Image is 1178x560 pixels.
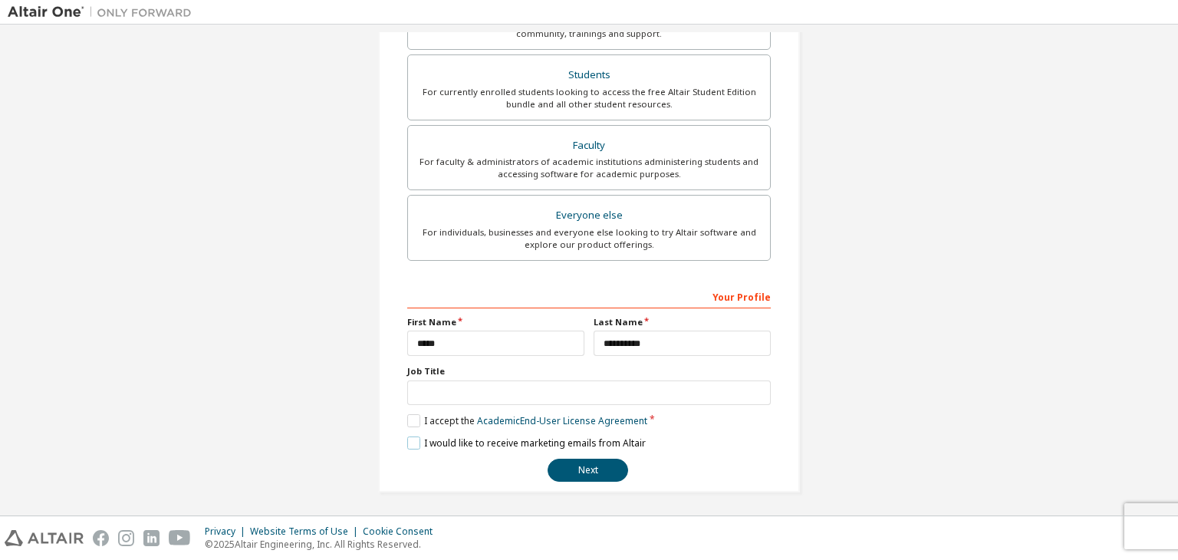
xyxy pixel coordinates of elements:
div: For faculty & administrators of academic institutions administering students and accessing softwa... [417,156,761,180]
p: © 2025 Altair Engineering, Inc. All Rights Reserved. [205,538,442,551]
label: First Name [407,316,584,328]
img: altair_logo.svg [5,530,84,546]
div: Cookie Consent [363,525,442,538]
a: Academic End-User License Agreement [477,414,647,427]
img: Altair One [8,5,199,20]
img: linkedin.svg [143,530,160,546]
div: Everyone else [417,205,761,226]
img: facebook.svg [93,530,109,546]
label: Last Name [594,316,771,328]
img: youtube.svg [169,530,191,546]
button: Next [548,459,628,482]
div: Faculty [417,135,761,156]
div: Students [417,64,761,86]
img: instagram.svg [118,530,134,546]
div: For currently enrolled students looking to access the free Altair Student Edition bundle and all ... [417,86,761,110]
div: Your Profile [407,284,771,308]
label: Job Title [407,365,771,377]
div: Privacy [205,525,250,538]
label: I accept the [407,414,647,427]
div: For individuals, businesses and everyone else looking to try Altair software and explore our prod... [417,226,761,251]
label: I would like to receive marketing emails from Altair [407,436,646,450]
div: Website Terms of Use [250,525,363,538]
